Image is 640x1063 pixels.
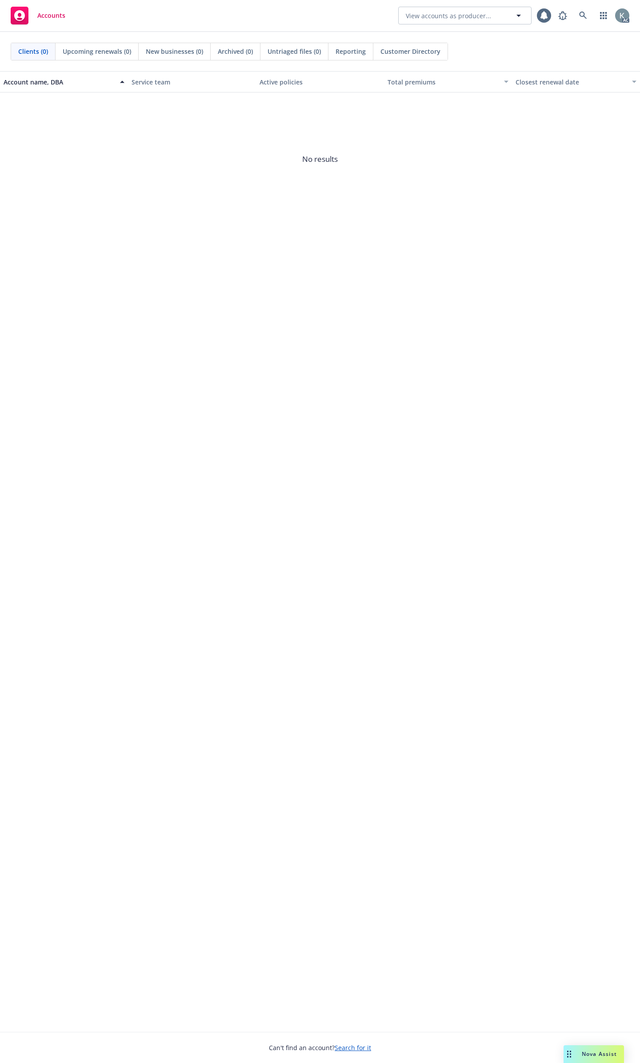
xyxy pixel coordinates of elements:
span: Clients (0) [18,47,48,56]
div: Total premiums [388,77,499,87]
button: View accounts as producer... [398,7,532,24]
span: Customer Directory [380,47,440,56]
div: Service team [132,77,252,87]
span: Archived (0) [218,47,253,56]
span: Accounts [37,12,65,19]
a: Search [574,7,592,24]
a: Switch app [595,7,612,24]
button: Total premiums [384,71,512,92]
a: Search for it [335,1043,371,1052]
span: Untriaged files (0) [268,47,321,56]
span: Upcoming renewals (0) [63,47,131,56]
button: Nova Assist [564,1045,624,1063]
button: Service team [128,71,256,92]
div: Closest renewal date [516,77,627,87]
span: New businesses (0) [146,47,203,56]
div: Active policies [260,77,380,87]
span: Reporting [336,47,366,56]
span: Can't find an account? [269,1043,371,1052]
img: photo [615,8,629,23]
span: Nova Assist [582,1050,617,1058]
span: View accounts as producer... [406,11,491,20]
button: Active policies [256,71,384,92]
div: Account name, DBA [4,77,115,87]
a: Report a Bug [554,7,572,24]
div: Drag to move [564,1045,575,1063]
button: Closest renewal date [512,71,640,92]
a: Accounts [7,3,69,28]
